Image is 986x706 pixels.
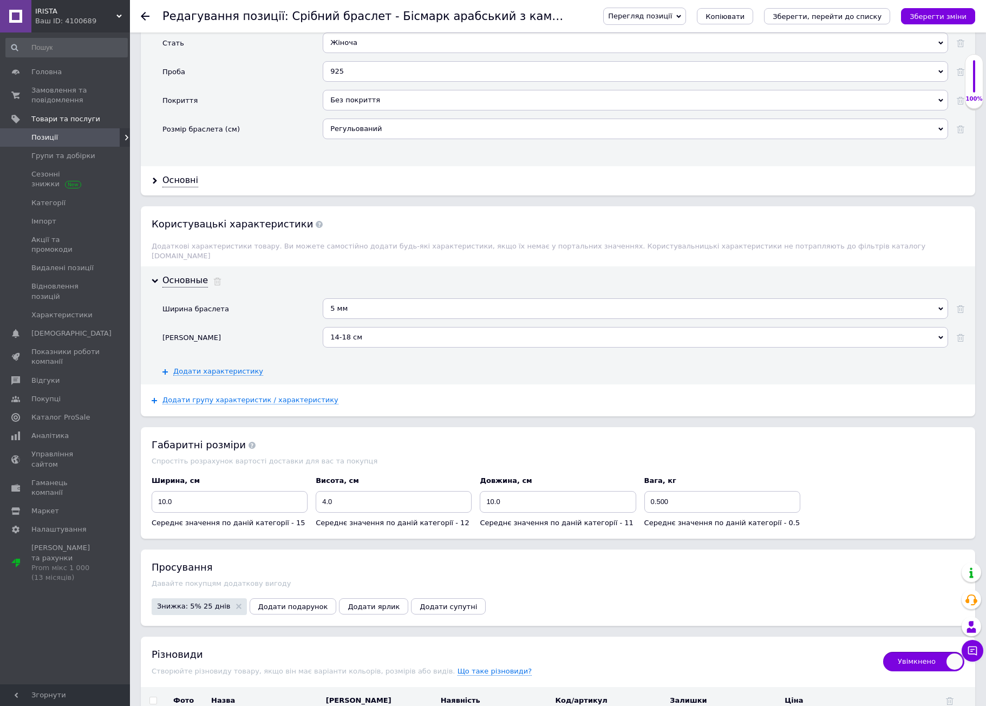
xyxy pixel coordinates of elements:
div: [PERSON_NAME] [162,333,221,343]
span: Додаткові характеристики товару. Ви можете самостійно додати будь-які характеристики, якщо їх нем... [152,242,925,260]
div: Prom мікс 1 000 (13 місяців) [31,563,100,583]
span: Додати подарунок [258,603,328,611]
span: Гаманець компанії [31,478,100,498]
span: Характеристики [31,310,93,320]
span: Управління сайтом [31,449,100,469]
input: Ширина, см [152,491,308,513]
span: Вага, кг [644,476,676,485]
p: Приобретая наши изделия вы можете быть уверены в качестве товара. Все ювелирные авторские украшен... [11,95,308,152]
div: Просування [152,560,964,574]
p: Пам'ятайте, правильна експлуатація прикраси надовго збереже його зовнішній вигляд. [11,58,308,70]
span: Додати супутні [420,603,477,611]
span: Додати групу характеристик / характеристику [162,396,338,404]
span: Замовлення та повідомлення [31,86,100,105]
i: Зберегти зміни [910,12,967,21]
span: Покупці [31,394,61,404]
button: Копіювати [697,8,753,24]
p: Помните, правильная эксплуатация украшения надолго сохранит его внешний вид. [11,58,308,70]
div: 925 [323,61,948,82]
button: Додати ярлик [339,598,408,615]
span: Додати ярлик [348,603,400,611]
span: [PERSON_NAME] [326,696,391,704]
span: Головна [31,67,62,77]
div: Середнє значення по даній категорії - 0.5 [644,518,800,528]
div: Середнє значення по даній категорії - 12 [316,518,472,528]
button: Зберегти зміни [901,8,975,24]
div: Повернутися назад [141,12,149,21]
span: Відгуки [31,376,60,385]
p: Додатково можна придбати сережки, каблучку, підвіс, кольє. [11,41,308,52]
div: Середнє значення по даній категорії - 11 [480,518,636,528]
div: 100% Якість заповнення [965,54,983,109]
div: Основні [162,174,198,187]
span: Маркет [31,506,59,516]
div: Стать [162,38,184,48]
div: Габаритні розміри [152,438,964,452]
div: Проба [162,67,185,77]
span: Імпорт [31,217,56,226]
span: [PERSON_NAME] та рахунки [31,543,100,583]
span: Висота, см [316,476,359,485]
span: Товари та послуги [31,114,100,124]
div: Жіноча [323,32,948,53]
input: Вага, кг [644,491,800,513]
span: Видалені позиції [31,263,94,273]
span: Сезонні знижки [31,169,100,189]
p: Для очищення досить промити мильним розчином і відполірувати м'якою серветкою. [11,77,308,88]
span: Відновлення позицій [31,282,100,301]
div: 5 мм [323,298,948,319]
span: Увімкнено [883,652,964,671]
body: Редактор, 5E81FDE8-4549-4F32-89F1-982959742976 [11,11,308,152]
span: Користувацькi характеристики [152,218,323,230]
button: Додати супутні [411,598,486,615]
span: Створюйте різновиду товару, якщо він має варіанти кольорів, розмірів або видів. [152,667,458,675]
span: Ширина, см [152,476,200,485]
span: Налаштування [31,525,87,534]
div: Спростіть розрахунок вартості доставки для вас та покупця [152,457,964,465]
input: Довжина, см [480,491,636,513]
div: Давайте покупцям додаткову вигоду [152,579,964,587]
div: Ваш ID: 4100689 [35,16,130,26]
span: Каталог ProSale [31,413,90,422]
p: Купуючи наші вироби ви можете бути впевнені в якості товару. Всі ювелірні авторські прикраси від ... [11,95,308,152]
i: Зберегти, перейти до списку [773,12,881,21]
span: Що таке різновиди? [458,667,532,676]
span: Групи та добірки [31,151,95,161]
h1: Редагування позиції: Срібний браслет - Бісмарк арабський з камінням, ширина 5мм [162,10,668,23]
div: Розмір браслета (см) [162,125,240,134]
span: Показники роботи компанії [31,347,100,367]
span: Копіювати [706,12,745,21]
input: Пошук [5,38,128,57]
p: Дополнительно можно приобрести серьги, кольца, подвес, колье. [11,41,308,52]
p: Срібний браслет виконаний у сучасному стилі підкреслить вашу індивідуальність та витонченість. [11,11,308,34]
button: Чат з покупцем [962,640,983,662]
span: Аналітика [31,431,69,441]
span: Перегляд позиції [608,12,672,20]
div: Різновиди [152,648,872,661]
div: Середнє значення по даній категорії - 15 [152,518,308,528]
div: Регульований [323,119,948,139]
button: Додати подарунок [250,598,337,615]
span: Категорії [31,198,66,208]
button: Зберегти, перейти до списку [764,8,890,24]
span: IRISTA [35,6,116,16]
div: Без покриття [323,90,948,110]
input: Висота, см [316,491,472,513]
p: Для очистки достаточно промыть мыльным раствором и отполировать мягкой салфеткой. [11,77,308,88]
div: Основные [162,274,208,287]
span: [DEMOGRAPHIC_DATA] [31,329,112,338]
body: Редактор, 0C3CF84B-C403-4872-A7CB-9CBF6C4D0C01 [11,11,308,152]
div: 14-18 см [323,327,948,348]
span: Акції та промокоди [31,235,100,254]
div: Ширина браслета [162,304,229,314]
p: Серебряный браслет выполнен в современном стиле подчеркнет вашу индивидуальность и утонченность. [11,11,308,34]
div: 100% [965,95,983,103]
span: Довжина, см [480,476,532,485]
span: Знижка: 5% 25 днів [157,603,231,610]
div: Покриття [162,96,198,106]
span: Додати характеристику [173,367,263,376]
span: Позиції [31,133,58,142]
